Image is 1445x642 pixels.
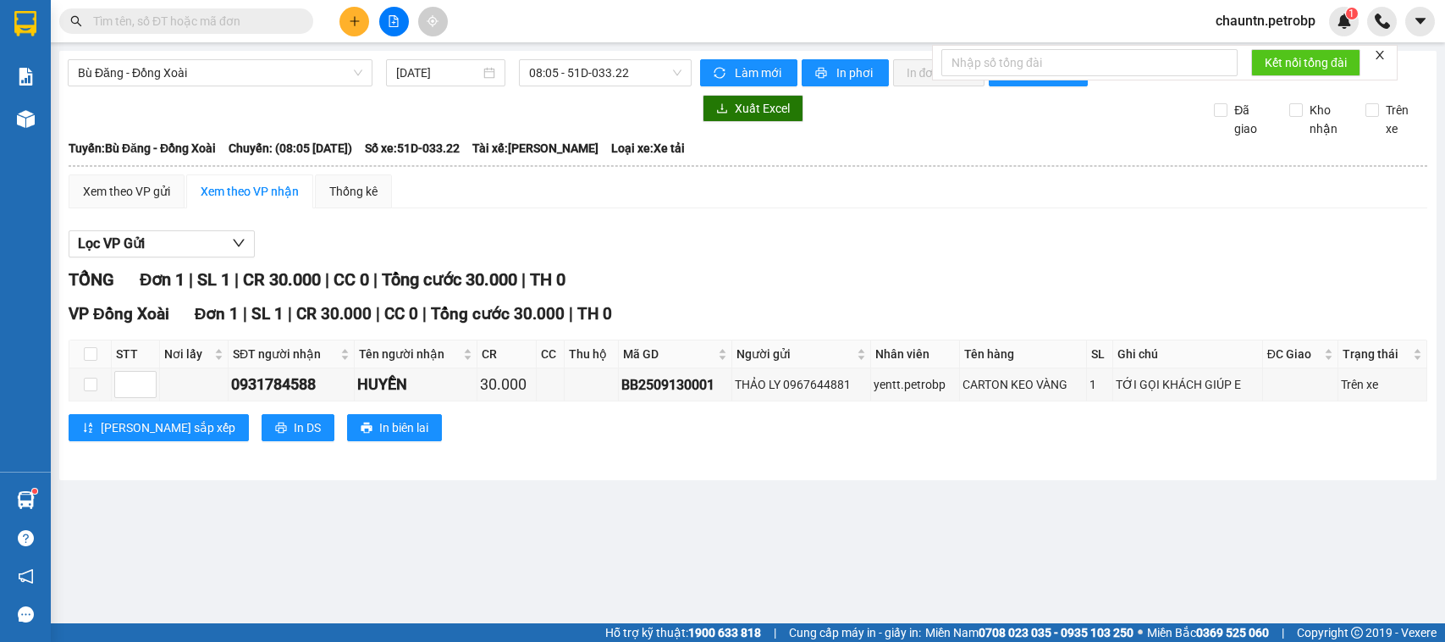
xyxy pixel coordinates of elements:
span: Mã GD [623,345,714,363]
span: Đơn 1 [195,304,240,324]
strong: 1900 633 818 [688,626,761,639]
span: SL 1 [197,269,230,290]
span: | [521,269,526,290]
span: | [1282,623,1284,642]
img: icon-new-feature [1337,14,1352,29]
input: Nhập số tổng đài [941,49,1238,76]
span: Hỗ trợ kỹ thuật: [605,623,761,642]
button: caret-down [1405,7,1435,36]
div: yentt.petrobp [874,375,957,394]
div: Trên xe [1341,375,1424,394]
span: Số xe: 51D-033.22 [365,139,460,158]
button: aim [418,7,448,36]
div: THẢO LY 0967644881 [735,375,868,394]
span: [PERSON_NAME] sắp xếp [101,418,235,437]
span: In DS [294,418,321,437]
div: 1 [1089,375,1110,394]
button: file-add [379,7,409,36]
span: ⚪️ [1138,629,1143,636]
button: Lọc VP Gửi [69,230,255,257]
button: printerIn biên lai [347,414,442,441]
span: | [373,269,378,290]
span: Tổng cước 30.000 [431,304,565,324]
span: | [774,623,776,642]
img: phone-icon [1375,14,1390,29]
button: plus [339,7,369,36]
span: | [288,304,292,324]
span: Trạng thái [1343,345,1409,363]
div: 0931784588 [231,373,351,396]
span: Lọc VP Gửi [78,233,145,254]
span: question-circle [18,530,34,546]
span: Miền Bắc [1147,623,1269,642]
span: | [189,269,193,290]
span: VP Đồng Xoài [69,304,169,324]
button: printerIn phơi [802,59,889,86]
span: CC 0 [334,269,369,290]
div: HUYỀN [357,373,474,396]
span: Xuất Excel [735,99,790,118]
span: ĐC Giao [1267,345,1321,363]
span: | [234,269,239,290]
th: SL [1087,340,1113,368]
span: In phơi [836,64,875,82]
span: Kho nhận [1303,101,1352,138]
th: Thu hộ [565,340,619,368]
span: SĐT người nhận [233,345,337,363]
span: Trên xe [1379,101,1428,138]
div: Xem theo VP gửi [83,182,170,201]
span: TỔNG [69,269,114,290]
span: download [716,102,728,116]
span: 08:05 - 51D-033.22 [529,60,681,86]
span: plus [349,15,361,27]
th: CR [477,340,538,368]
span: 1 [1348,8,1354,19]
span: Tên người nhận [359,345,460,363]
span: Đã giao [1227,101,1277,138]
span: chauntn.petrobp [1202,10,1329,31]
div: 30.000 [480,373,534,396]
span: TH 0 [530,269,565,290]
span: Cung cấp máy in - giấy in: [789,623,921,642]
th: STT [112,340,160,368]
b: Tuyến: Bù Đăng - Đồng Xoài [69,141,216,155]
img: warehouse-icon [17,110,35,128]
span: down [232,236,245,250]
span: Nơi lấy [164,345,211,363]
span: | [569,304,573,324]
th: Ghi chú [1113,340,1263,368]
button: Kết nối tổng đài [1251,49,1360,76]
span: printer [361,422,372,435]
div: CARTON KEO VÀNG [962,375,1084,394]
span: printer [275,422,287,435]
span: Tổng cước 30.000 [382,269,517,290]
button: In đơn chọn [893,59,985,86]
input: Tìm tên, số ĐT hoặc mã đơn [93,12,293,30]
div: BB2509130001 [621,374,729,396]
span: aim [427,15,438,27]
span: | [243,304,247,324]
span: TH 0 [577,304,612,324]
span: message [18,606,34,623]
span: Chuyến: (08:05 [DATE]) [229,139,352,158]
span: sync [714,67,728,80]
span: close [1374,49,1386,61]
span: CC 0 [384,304,418,324]
td: HUYỀN [355,368,477,401]
td: 0931784588 [229,368,355,401]
button: syncLàm mới [700,59,797,86]
span: Tài xế: [PERSON_NAME] [472,139,598,158]
span: CR 30.000 [296,304,372,324]
span: Làm mới [735,64,784,82]
span: search [70,15,82,27]
span: sort-ascending [82,422,94,435]
img: logo-vxr [14,11,36,36]
button: sort-ascending[PERSON_NAME] sắp xếp [69,414,249,441]
th: Nhân viên [871,340,960,368]
span: | [376,304,380,324]
div: TỚI GỌI KHÁCH GIÚP E [1116,375,1260,394]
span: copyright [1351,627,1363,639]
span: notification [18,568,34,584]
input: 13/09/2025 [396,64,480,82]
span: SL 1 [251,304,284,324]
